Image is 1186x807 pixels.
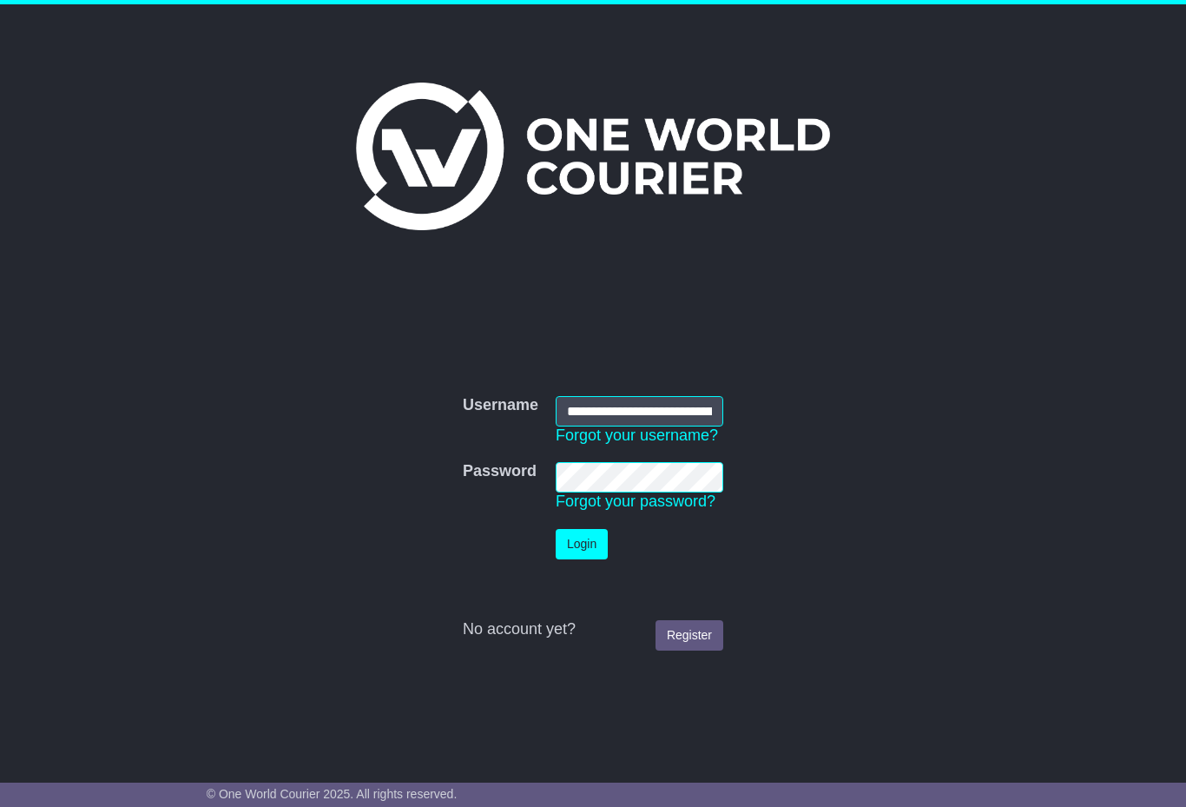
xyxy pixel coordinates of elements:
button: Login [556,529,608,559]
a: Forgot your password? [556,493,715,510]
label: Username [463,396,538,415]
label: Password [463,462,537,481]
img: One World [356,83,830,230]
a: Forgot your username? [556,427,718,444]
a: Register [656,620,723,651]
span: © One World Courier 2025. All rights reserved. [207,787,458,801]
div: No account yet? [463,620,723,639]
